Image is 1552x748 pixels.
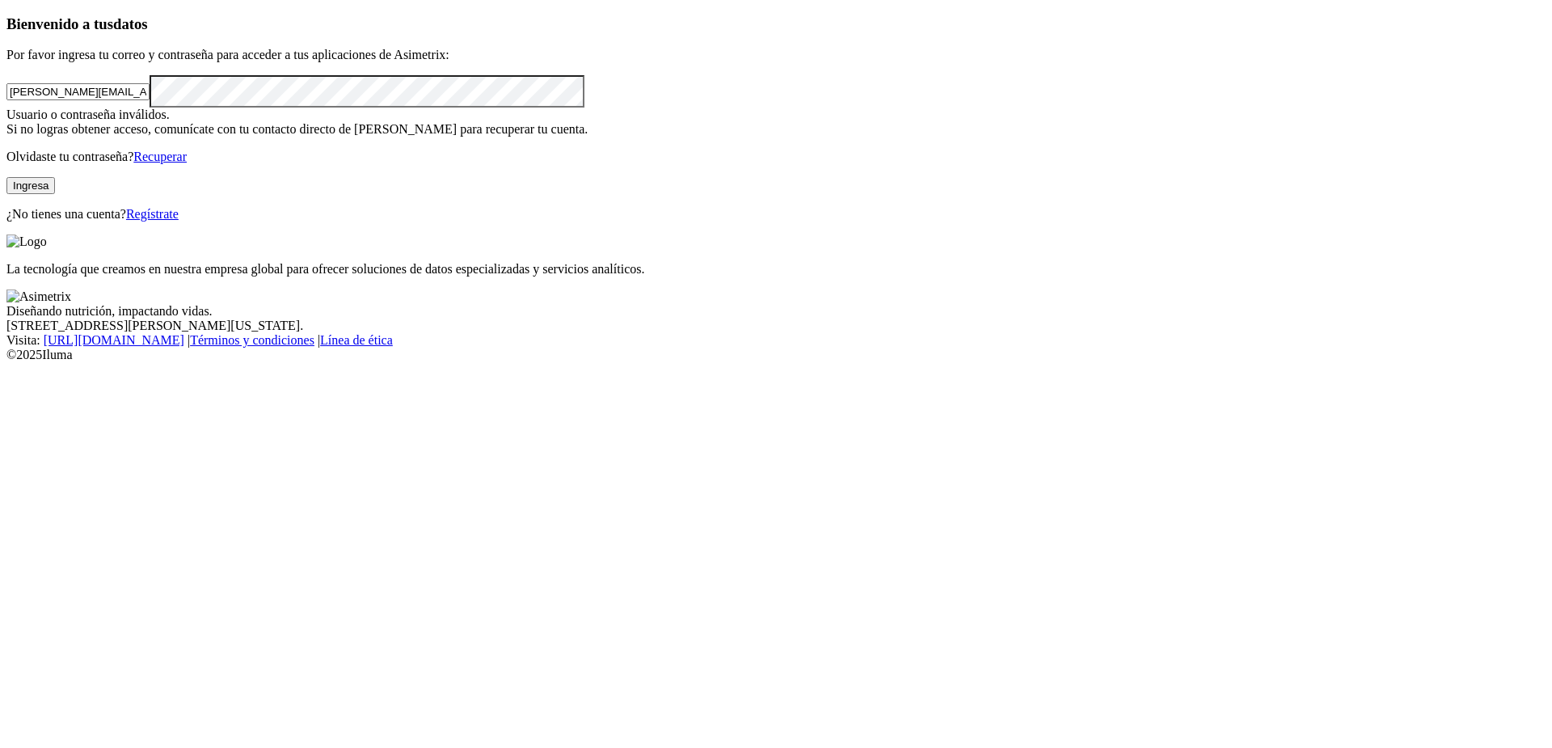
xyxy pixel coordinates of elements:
div: Visita : | | [6,333,1546,348]
a: Línea de ética [320,333,393,347]
a: Recuperar [133,150,187,163]
img: Asimetrix [6,289,71,304]
p: Olvidaste tu contraseña? [6,150,1546,164]
div: © 2025 Iluma [6,348,1546,362]
p: ¿No tienes una cuenta? [6,207,1546,222]
span: datos [113,15,148,32]
a: Términos y condiciones [190,333,314,347]
a: Regístrate [126,207,179,221]
img: Logo [6,235,47,249]
h3: Bienvenido a tus [6,15,1546,33]
p: La tecnología que creamos en nuestra empresa global para ofrecer soluciones de datos especializad... [6,262,1546,277]
p: Por favor ingresa tu correo y contraseña para acceder a tus aplicaciones de Asimetrix: [6,48,1546,62]
div: Usuario o contraseña inválidos. Si no logras obtener acceso, comunícate con tu contacto directo d... [6,108,1546,137]
button: Ingresa [6,177,55,194]
a: [URL][DOMAIN_NAME] [44,333,184,347]
div: [STREET_ADDRESS][PERSON_NAME][US_STATE]. [6,319,1546,333]
input: Tu correo [6,83,150,100]
div: Diseñando nutrición, impactando vidas. [6,304,1546,319]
